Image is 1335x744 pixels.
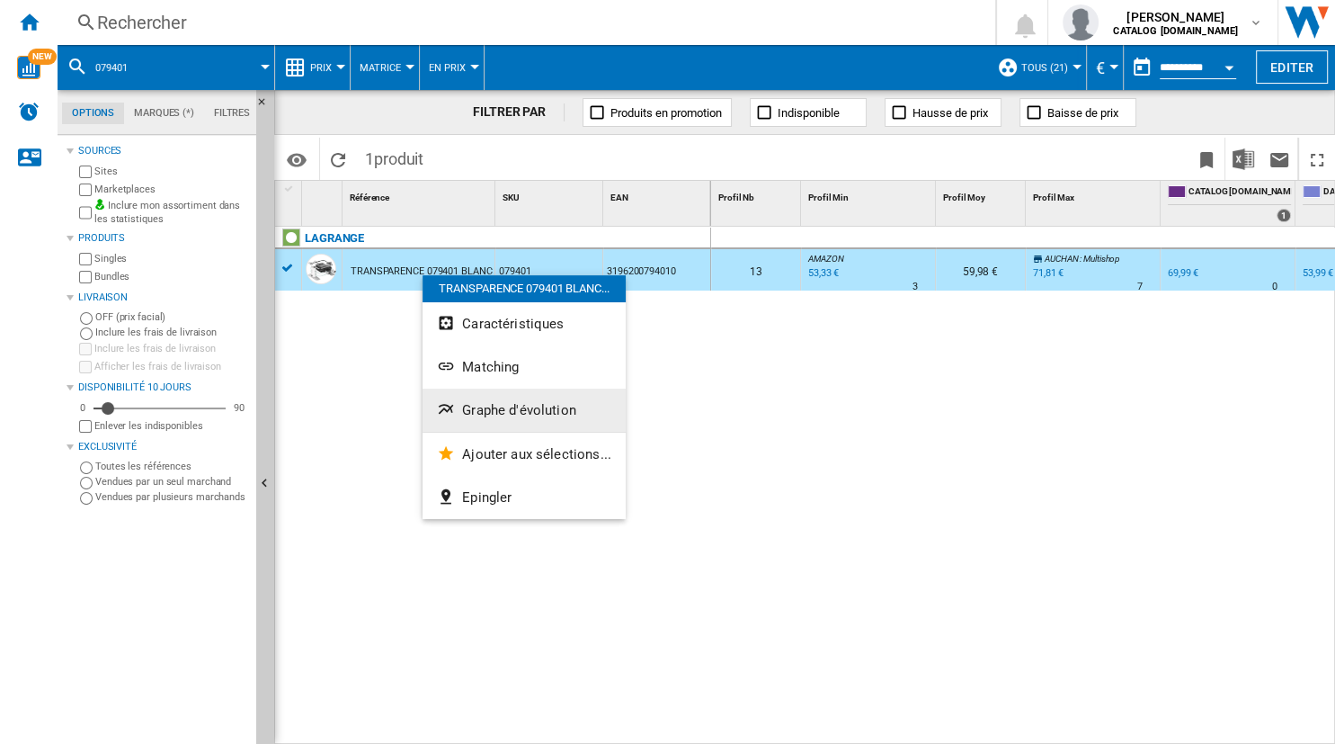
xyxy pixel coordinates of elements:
button: Caractéristiques [423,302,626,345]
span: Ajouter aux sélections... [462,446,611,462]
div: TRANSPARENCE 079401 BLANC... [423,275,626,302]
span: Graphe d'évolution [462,402,576,418]
button: Epingler... [423,476,626,519]
span: Epingler [462,489,512,506]
button: Matching [423,345,626,389]
button: Graphe d'évolution [423,389,626,432]
span: Matching [462,359,519,375]
span: Caractéristiques [462,316,564,332]
button: Ajouter aux sélections... [423,433,626,476]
